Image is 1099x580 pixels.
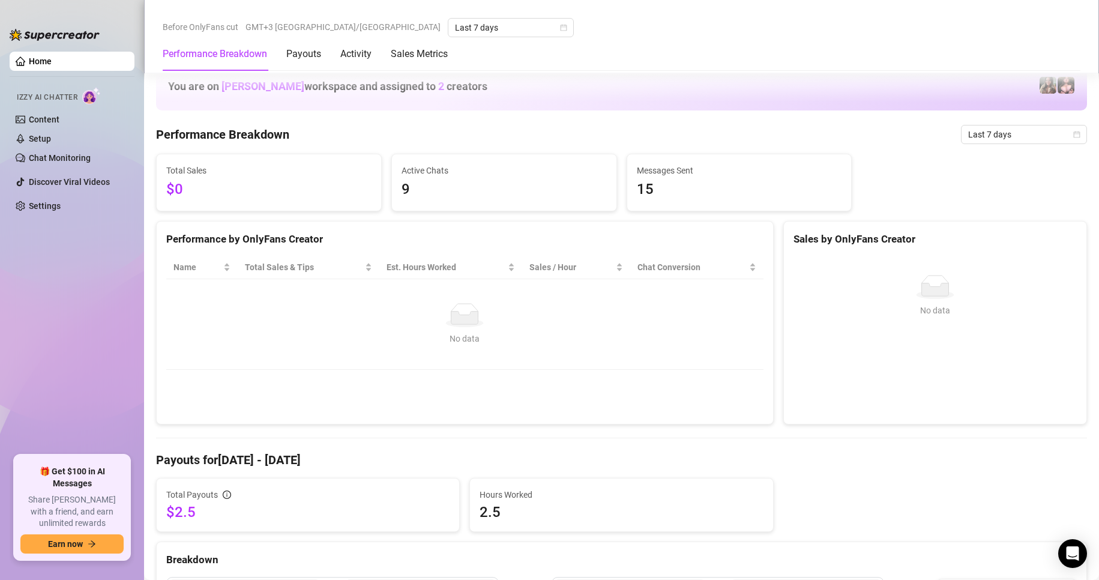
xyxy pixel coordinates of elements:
[221,80,304,92] span: [PERSON_NAME]
[17,92,77,103] span: Izzy AI Chatter
[223,491,231,499] span: info-circle
[637,178,842,201] span: 15
[166,503,450,522] span: $2.5
[166,552,1077,568] div: Breakdown
[793,231,1077,247] div: Sales by OnlyFans Creator
[286,47,321,61] div: Payouts
[245,261,363,274] span: Total Sales & Tips
[798,304,1072,317] div: No data
[402,178,607,201] span: 9
[238,256,379,279] th: Total Sales & Tips
[1058,539,1087,568] div: Open Intercom Messenger
[637,164,842,177] span: Messages Sent
[529,261,613,274] span: Sales / Hour
[29,115,59,124] a: Content
[29,153,91,163] a: Chat Monitoring
[387,261,505,274] div: Est. Hours Worked
[968,125,1080,143] span: Last 7 days
[20,494,124,530] span: Share [PERSON_NAME] with a friend, and earn unlimited rewards
[163,18,238,36] span: Before OnlyFans cut
[560,24,567,31] span: calendar
[438,80,444,92] span: 2
[156,452,1087,468] h4: Payouts for [DATE] - [DATE]
[166,164,372,177] span: Total Sales
[166,178,372,201] span: $0
[391,47,448,61] div: Sales Metrics
[340,47,372,61] div: Activity
[20,534,124,554] button: Earn nowarrow-right
[630,256,763,279] th: Chat Conversion
[178,332,751,345] div: No data
[173,261,221,274] span: Name
[29,177,110,187] a: Discover Viral Videos
[82,87,101,104] img: AI Chatter
[29,201,61,211] a: Settings
[1058,77,1074,94] img: Ryann
[455,19,567,37] span: Last 7 days
[522,256,630,279] th: Sales / Hour
[166,231,763,247] div: Performance by OnlyFans Creator
[245,18,441,36] span: GMT+3 [GEOGRAPHIC_DATA]/[GEOGRAPHIC_DATA]
[1040,77,1056,94] img: Ryann
[156,126,289,143] h4: Performance Breakdown
[29,134,51,143] a: Setup
[166,256,238,279] th: Name
[166,488,218,501] span: Total Payouts
[480,503,763,522] span: 2.5
[48,539,83,549] span: Earn now
[29,56,52,66] a: Home
[1073,131,1080,138] span: calendar
[20,466,124,489] span: 🎁 Get $100 in AI Messages
[168,80,487,93] h1: You are on workspace and assigned to creators
[480,488,763,501] span: Hours Worked
[10,29,100,41] img: logo-BBDzfeDw.svg
[163,47,267,61] div: Performance Breakdown
[402,164,607,177] span: Active Chats
[637,261,746,274] span: Chat Conversion
[88,540,96,548] span: arrow-right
